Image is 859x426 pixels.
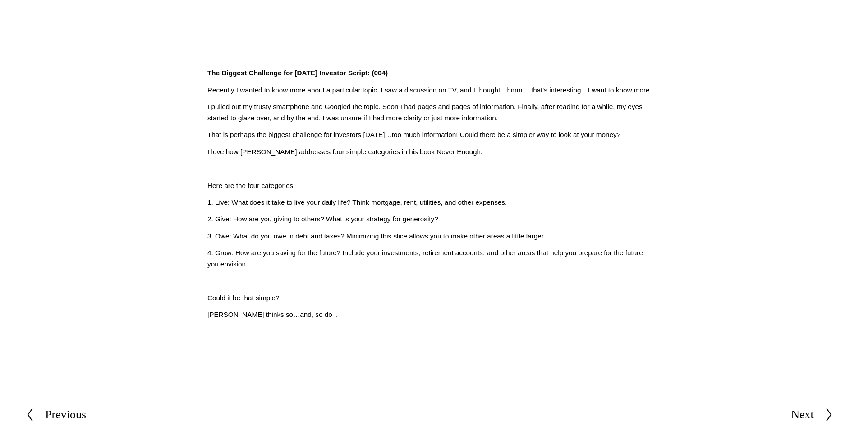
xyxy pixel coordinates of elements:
p: 1. Live: What does it take to live your daily life? Think mortgage, rent, utilities, and other ex... [207,197,652,208]
p: Here are the four categories: [207,180,652,191]
div: Next [791,405,814,424]
a: Next [791,405,833,424]
p: 3. Owe: What do you owe in debt and taxes? Minimizing this slice allows you to make other areas a... [207,231,652,242]
p: 4. Grow: How are you saving for the future? Include your investments, retirement accounts, and ot... [207,247,652,270]
p: 2. Give: How are you giving to others? What is your strategy for generosity? [207,214,652,224]
a: Previous [26,405,86,424]
p: I love how [PERSON_NAME] addresses four simple categories in his book Never Enough. [207,147,652,157]
p: Could it be that simple? [207,293,652,303]
p: [PERSON_NAME] thinks so…and, so do I. [207,309,652,320]
p: Recently I wanted to know more about a particular topic. I saw a discussion on TV, and I thought…... [207,85,652,96]
p: I pulled out my trusty smartphone and Googled the topic. Soon I had pages and pages of informatio... [207,101,652,124]
div: Previous [45,405,86,424]
strong: The Biggest Challenge for [DATE] Investor Script: (004) [207,69,388,77]
p: That is perhaps the biggest challenge for investors [DATE]…too much information! Could there be a... [207,129,652,140]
